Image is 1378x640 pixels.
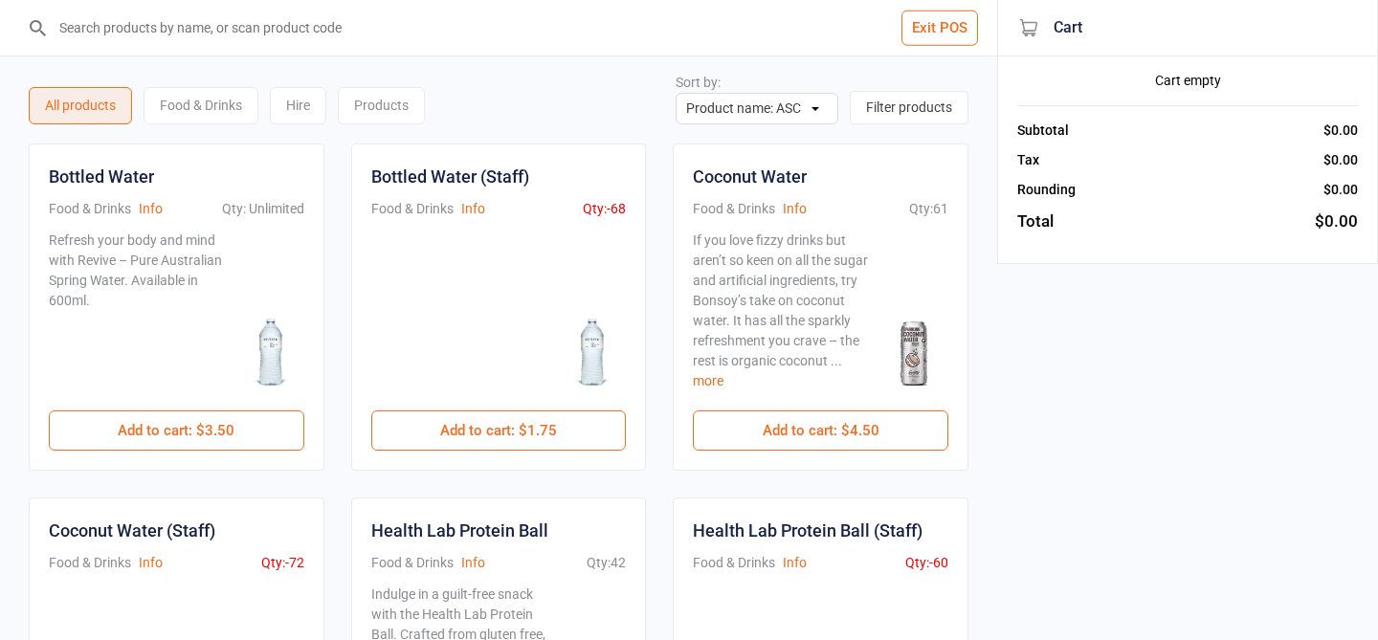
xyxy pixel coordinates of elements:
[49,518,215,543] div: Coconut Water (Staff)
[49,553,131,573] div: Food & Drinks
[29,87,132,124] div: All products
[261,553,304,573] div: Qty: -72
[461,199,485,219] button: Info
[783,199,807,219] button: Info
[371,518,548,543] div: Health Lab Protein Ball
[49,410,304,451] button: Add to cart: $3.50
[371,199,454,219] div: Food & Drinks
[676,75,721,90] label: Sort by:
[905,553,948,573] div: Qty: -60
[371,410,627,451] button: Add to cart: $1.75
[49,199,131,219] div: Food & Drinks
[693,410,948,451] button: Add to cart: $4.50
[909,199,948,219] div: Qty: 61
[1017,121,1069,141] div: Subtotal
[371,553,454,573] div: Food & Drinks
[583,199,626,219] div: Qty: -68
[144,87,258,124] div: Food & Drinks
[139,553,163,573] button: Info
[222,199,304,219] div: Qty: Unlimited
[693,199,775,219] div: Food & Drinks
[49,231,230,391] div: Refresh your body and mind with Revive – Pure Australian Spring Water. Available in 600ml.
[1323,180,1358,200] div: $0.00
[371,164,529,189] div: Bottled Water (Staff)
[270,87,326,124] div: Hire
[693,553,775,573] div: Food & Drinks
[338,87,425,124] div: Products
[693,518,922,543] div: Health Lab Protein Ball (Staff)
[559,319,626,386] img: Bottled Water (Staff)
[237,319,304,386] img: Bottled Water
[783,553,807,573] button: Info
[587,553,626,573] div: Qty: 42
[1017,71,1358,91] div: Cart empty
[1323,121,1358,141] div: $0.00
[850,91,968,124] button: Filter products
[693,231,874,391] div: If you love fizzy drinks but aren’t so keen on all the sugar and artificial ingredients, try Bons...
[693,371,723,391] button: more
[901,11,978,46] button: Exit POS
[1017,210,1054,234] div: Total
[461,553,485,573] button: Info
[1017,180,1076,200] div: Rounding
[49,164,154,189] div: Bottled Water
[139,199,163,219] button: Info
[1017,150,1039,170] div: Tax
[1323,150,1358,170] div: $0.00
[881,319,948,386] img: Coconut Water
[1315,210,1358,234] div: $0.00
[693,164,807,189] div: Coconut Water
